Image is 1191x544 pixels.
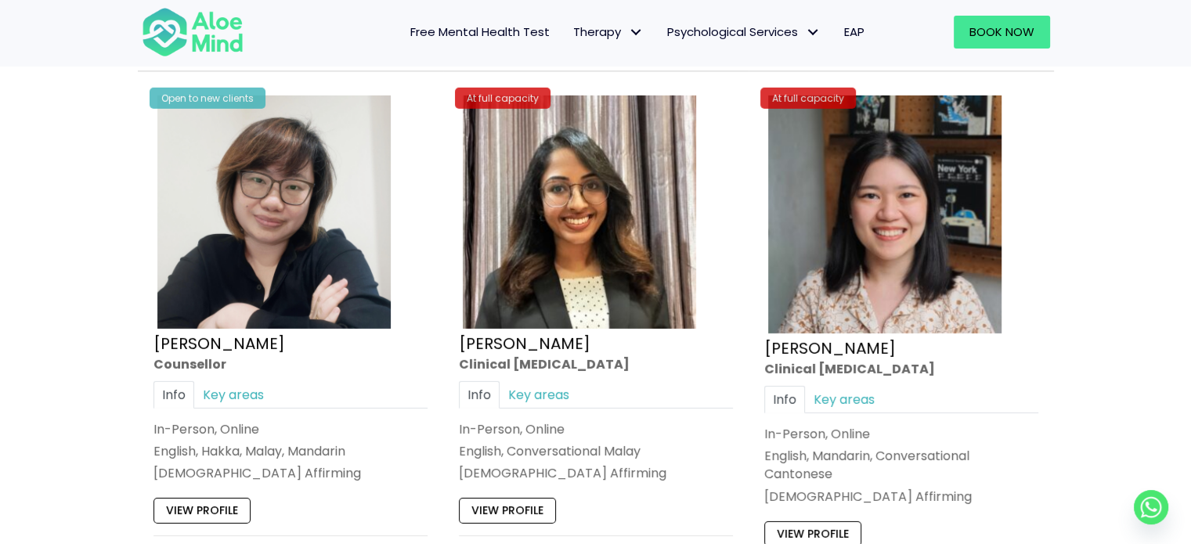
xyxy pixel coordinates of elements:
[844,23,864,40] span: EAP
[150,88,265,109] div: Open to new clients
[764,487,1038,505] div: [DEMOGRAPHIC_DATA] Affirming
[561,16,655,49] a: TherapyTherapy: submenu
[459,332,590,354] a: [PERSON_NAME]
[764,359,1038,377] div: Clinical [MEDICAL_DATA]
[1134,490,1168,524] a: Whatsapp
[764,385,805,413] a: Info
[459,442,733,460] p: English, Conversational Malay
[153,420,428,438] div: In-Person, Online
[500,380,578,408] a: Key areas
[768,95,1002,333] img: Chen-Wen-profile-photo
[463,95,696,329] img: croped-Anita_Profile-photo-300×300
[954,16,1050,49] a: Book Now
[667,23,821,40] span: Psychological Services
[625,21,648,44] span: Therapy: submenu
[142,6,244,58] img: Aloe mind Logo
[655,16,832,49] a: Psychological ServicesPsychological Services: submenu
[459,380,500,408] a: Info
[153,498,251,523] a: View profile
[760,88,856,109] div: At full capacity
[153,442,428,460] p: English, Hakka, Malay, Mandarin
[764,447,1038,483] p: English, Mandarin, Conversational Cantonese
[459,498,556,523] a: View profile
[399,16,561,49] a: Free Mental Health Test
[410,23,550,40] span: Free Mental Health Test
[194,380,272,408] a: Key areas
[459,420,733,438] div: In-Person, Online
[764,425,1038,443] div: In-Person, Online
[153,464,428,482] div: [DEMOGRAPHIC_DATA] Affirming
[153,332,285,354] a: [PERSON_NAME]
[153,355,428,373] div: Counsellor
[153,380,194,408] a: Info
[764,337,896,358] a: [PERSON_NAME]
[805,385,883,413] a: Key areas
[832,16,876,49] a: EAP
[459,355,733,373] div: Clinical [MEDICAL_DATA]
[802,21,825,44] span: Psychological Services: submenu
[157,95,391,329] img: Yvonne crop Aloe Mind
[573,23,644,40] span: Therapy
[455,88,550,109] div: At full capacity
[459,464,733,482] div: [DEMOGRAPHIC_DATA] Affirming
[264,16,876,49] nav: Menu
[969,23,1034,40] span: Book Now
